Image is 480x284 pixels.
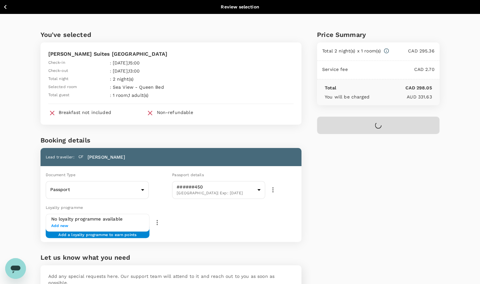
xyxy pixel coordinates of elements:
div: ######450[GEOGRAPHIC_DATA]| Exp: [DATE] [172,179,265,201]
div: Passport [46,182,149,198]
span: : [110,68,111,74]
p: [PERSON_NAME] [88,154,125,160]
span: Check-out [48,68,68,74]
h6: Let us know what you need [41,252,301,263]
p: [PERSON_NAME] Suites [GEOGRAPHIC_DATA] [48,50,294,58]
span: Add a loyalty programme to earn points [58,232,136,233]
p: CAD 295.36 [389,48,434,54]
p: AUD 331.63 [369,94,432,100]
span: Loyalty programme [46,205,83,210]
p: [DATE] , 15:00 [113,60,218,66]
span: Passport details [172,173,204,177]
table: simple table [48,58,220,98]
span: Lead traveller : [46,155,75,159]
button: Back to hotel details [3,3,58,11]
span: Total night [48,76,69,82]
span: Check-in [48,60,65,66]
p: Passport [50,186,139,193]
iframe: Button to launch messaging window [5,258,26,279]
h6: No loyalty programme available [51,216,144,223]
span: Total guest [48,92,70,98]
p: Total 2 night(s) x 1 room(s) [322,48,381,54]
div: Review selection [221,4,259,10]
span: : [110,84,111,90]
h6: Booking details [41,135,301,145]
p: CAD 2.70 [347,66,434,73]
div: Price Summary [317,29,440,40]
span: : [110,92,111,98]
p: Service fee [322,66,348,73]
p: Back to hotel details [12,4,58,10]
span: Add new [51,223,144,229]
span: : [110,60,111,66]
span: [GEOGRAPHIC_DATA] | Exp: [DATE] [177,190,255,197]
div: Non-refundable [157,109,193,116]
p: You will be charged [325,94,369,100]
p: [DATE] , 13:00 [113,68,218,74]
p: Sea View - Queen Bed [113,84,218,90]
h6: You've selected [41,29,301,40]
p: 1 room , 1 adult(s) [113,92,218,98]
p: 2 night(s) [113,76,218,82]
div: Breakfast not included [59,109,111,116]
p: CAD 298.05 [336,85,432,91]
span: : [110,76,111,82]
span: Document Type [46,173,76,177]
span: Selected room [48,84,77,90]
p: Total [325,85,336,91]
p: ######450 [177,184,255,190]
span: CF [78,154,83,160]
